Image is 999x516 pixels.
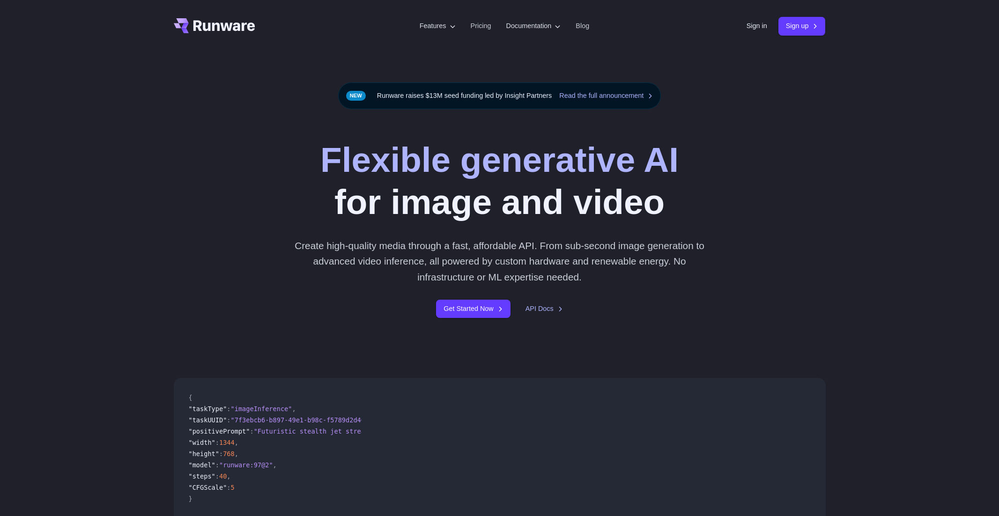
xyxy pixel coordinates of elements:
p: Create high-quality media through a fast, affordable API. From sub-second image generation to adv... [291,238,708,285]
span: "7f3ebcb6-b897-49e1-b98c-f5789d2d40d7" [231,416,377,424]
span: : [227,405,230,413]
label: Documentation [506,21,561,31]
span: 1344 [219,439,235,446]
span: "Futuristic stealth jet streaking through a neon-lit cityscape with glowing purple exhaust" [254,428,603,435]
a: Blog [576,21,589,31]
span: "taskType" [189,405,227,413]
span: "positivePrompt" [189,428,250,435]
span: : [227,484,230,491]
label: Features [420,21,456,31]
span: "model" [189,461,215,469]
h1: for image and video [320,139,679,223]
span: , [235,450,238,457]
span: 40 [219,472,227,480]
a: Pricing [471,21,491,31]
a: Sign in [747,21,767,31]
span: , [273,461,277,469]
span: "steps" [189,472,215,480]
div: Runware raises $13M seed funding led by Insight Partners [338,82,661,109]
span: 768 [223,450,235,457]
span: "height" [189,450,219,457]
span: : [215,461,219,469]
span: "imageInference" [231,405,292,413]
span: : [215,439,219,446]
a: Get Started Now [436,300,510,318]
span: , [235,439,238,446]
a: Go to / [174,18,255,33]
span: : [219,450,223,457]
span: { [189,394,192,401]
span: : [227,416,230,424]
span: , [292,405,296,413]
span: : [215,472,219,480]
span: , [227,472,230,480]
span: "CFGScale" [189,484,227,491]
span: "runware:97@2" [219,461,273,469]
span: "width" [189,439,215,446]
a: Read the full announcement [559,90,653,101]
span: } [189,495,192,502]
a: Sign up [778,17,826,35]
span: 5 [231,484,235,491]
span: : [250,428,253,435]
a: API Docs [525,303,563,314]
strong: Flexible generative AI [320,140,679,179]
span: "taskUUID" [189,416,227,424]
